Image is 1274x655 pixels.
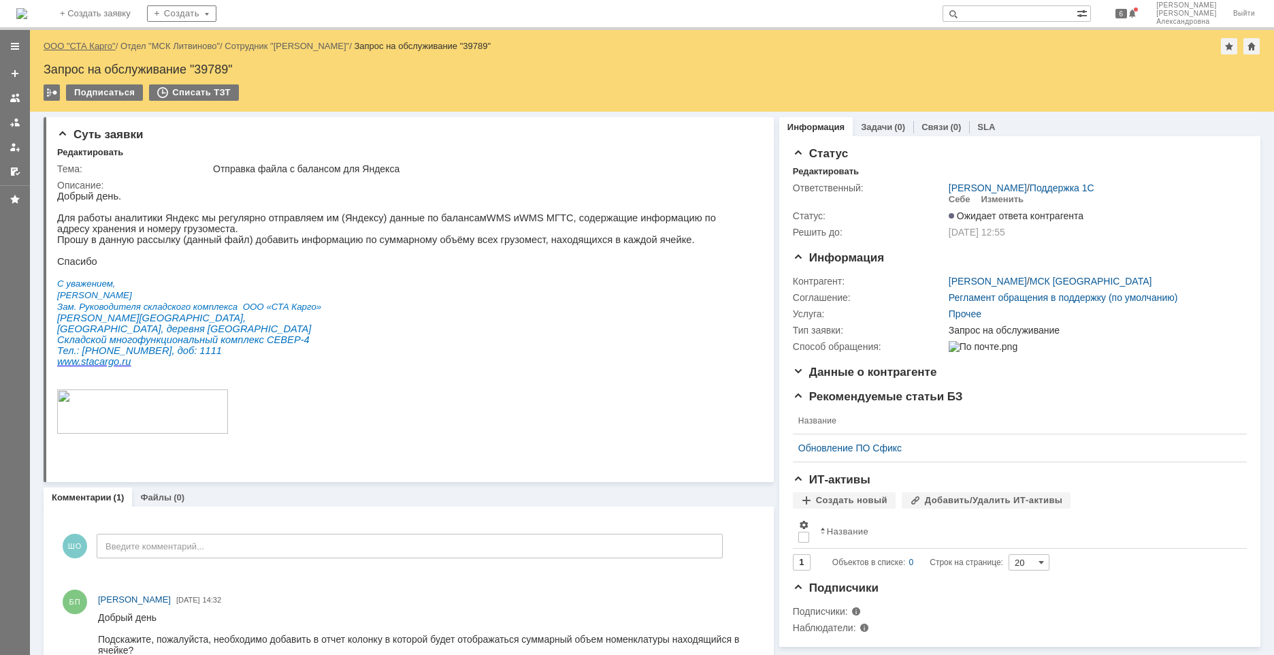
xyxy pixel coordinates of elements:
[4,63,26,84] a: Создать заявку
[793,408,1236,434] th: Название
[4,161,26,182] a: Мои согласования
[793,292,946,303] div: Соглашение:
[225,41,354,51] div: /
[793,366,937,379] span: Данные о контрагенте
[147,5,216,22] div: Создать
[120,41,225,51] div: /
[1030,182,1094,193] a: Поддержка 1С
[225,41,349,51] a: Сотрудник "[PERSON_NAME]"
[44,63,1260,76] div: Запрос на обслуживание "39789"
[949,308,981,319] a: Прочее
[52,492,112,502] a: Комментарии
[44,84,60,101] div: Работа с массовостью
[793,227,946,238] div: Решить до:
[176,596,200,604] span: [DATE]
[793,606,930,617] div: Подписчики:
[793,581,879,594] span: Подписчики
[981,194,1024,205] div: Изменить
[1243,38,1260,54] div: Сделать домашней страницей
[4,112,26,133] a: Заявки в моей ответственности
[16,8,27,19] img: logo
[949,182,1027,193] a: [PERSON_NAME]
[815,514,1236,549] th: Название
[793,210,946,221] div: Статус:
[203,596,222,604] span: 14:32
[793,390,963,403] span: Рекомендуемые статьи БЗ
[37,165,63,176] span: cargo
[827,526,868,537] div: Название
[140,492,171,502] a: Файлы
[793,251,884,264] span: Информация
[950,122,961,132] div: (0)
[4,87,26,109] a: Заявки на командах
[98,594,171,605] span: [PERSON_NAME]
[44,41,120,51] div: /
[793,622,930,633] div: Наблюдатели:
[98,593,171,607] a: [PERSON_NAME]
[63,534,87,558] span: ШО
[57,128,143,141] span: Суть заявки
[44,41,116,51] a: ООО "СТА Карго"
[977,122,995,132] a: SLA
[355,41,491,51] div: Запрос на обслуживание "39789"
[1156,18,1217,26] span: Александровна
[894,122,905,132] div: (0)
[793,276,946,287] div: Контрагент:
[949,276,1027,287] a: [PERSON_NAME]
[949,325,1240,336] div: Запрос на обслуживание
[462,22,487,33] span: WMS
[787,122,845,132] a: Информация
[949,292,1178,303] a: Регламент обращения в поддержку (по умолчанию)
[793,147,848,160] span: Статус
[949,276,1152,287] div: /
[832,554,1003,571] i: Строк на странице:
[4,136,26,158] a: Мои заявки
[861,122,892,132] a: Задачи
[921,122,948,132] a: Связи
[1077,6,1090,19] span: Расширенный поиск
[793,308,946,319] div: Услуга:
[114,492,125,502] div: (1)
[909,554,914,571] div: 0
[1221,38,1237,54] div: Добавить в избранное
[798,520,809,530] span: Настройки
[949,341,1017,352] img: По почте.png
[120,41,220,51] a: Отдел "МСК Литвиново"
[1156,1,1217,10] span: [PERSON_NAME]
[429,22,454,33] span: WMS
[832,558,905,567] span: Объектов в списке:
[213,163,753,174] div: Отправка файла с балансом для Яндекса
[57,163,210,174] div: Тема:
[793,325,946,336] div: Тип заявки:
[174,492,184,502] div: (0)
[793,182,946,193] div: Ответственный:
[57,180,755,191] div: Описание:
[793,473,870,486] span: ИТ-активы
[1115,9,1128,18] span: 6
[1030,276,1152,287] a: МСК [GEOGRAPHIC_DATA]
[798,443,1230,453] a: Обновление ПО Сфикс
[1156,10,1217,18] span: [PERSON_NAME]
[949,227,1005,238] span: [DATE] 12:55
[793,166,859,177] div: Редактировать
[57,147,123,158] div: Редактировать
[62,165,73,176] span: .ru
[949,194,970,205] div: Себе
[949,182,1094,193] div: /
[949,210,1083,221] span: Ожидает ответа контрагента
[793,341,946,352] div: Способ обращения:
[16,8,27,19] a: Перейти на домашнюю страницу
